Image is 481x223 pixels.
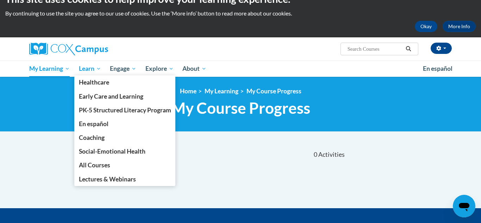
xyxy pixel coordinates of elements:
span: Lectures & Webinars [79,175,136,183]
span: 0 [314,151,317,159]
a: Social-Emotional Health [74,144,176,158]
span: Early Care and Learning [79,93,143,100]
a: Explore [141,61,178,77]
a: My Course Progress [246,87,301,95]
p: By continuing to use the site you agree to our use of cookies. Use the ‘More info’ button to read... [5,10,476,17]
a: Engage [105,61,141,77]
a: Healthcare [74,75,176,89]
span: Activities [318,151,345,159]
a: Early Care and Learning [74,89,176,103]
a: En español [418,61,457,76]
span: About [182,64,206,73]
span: My Course Progress [171,99,310,117]
span: En español [79,120,108,128]
a: Home [180,87,196,95]
a: More Info [443,21,476,32]
a: My Learning [25,61,74,77]
span: Learn [79,64,101,73]
span: All Courses [79,161,110,169]
button: Search [403,45,414,53]
button: Okay [415,21,437,32]
span: Healthcare [79,79,109,86]
a: En español [74,117,176,131]
a: Learn [74,61,106,77]
span: Coaching [79,134,105,141]
span: Engage [110,64,136,73]
a: PK-5 Structured Literacy Program [74,103,176,117]
span: En español [423,65,452,72]
input: Search Courses [347,45,403,53]
a: Lectures & Webinars [74,172,176,186]
button: Account Settings [431,43,452,54]
span: PK-5 Structured Literacy Program [79,106,171,114]
a: My Learning [205,87,238,95]
a: About [178,61,211,77]
div: Main menu [19,61,462,77]
iframe: Button to launch messaging window [453,195,475,217]
span: My Learning [29,64,70,73]
img: Cox Campus [29,43,108,55]
a: All Courses [74,158,176,172]
span: Social-Emotional Health [79,148,145,155]
span: Explore [145,64,174,73]
a: Coaching [74,131,176,144]
a: Cox Campus [29,43,163,55]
